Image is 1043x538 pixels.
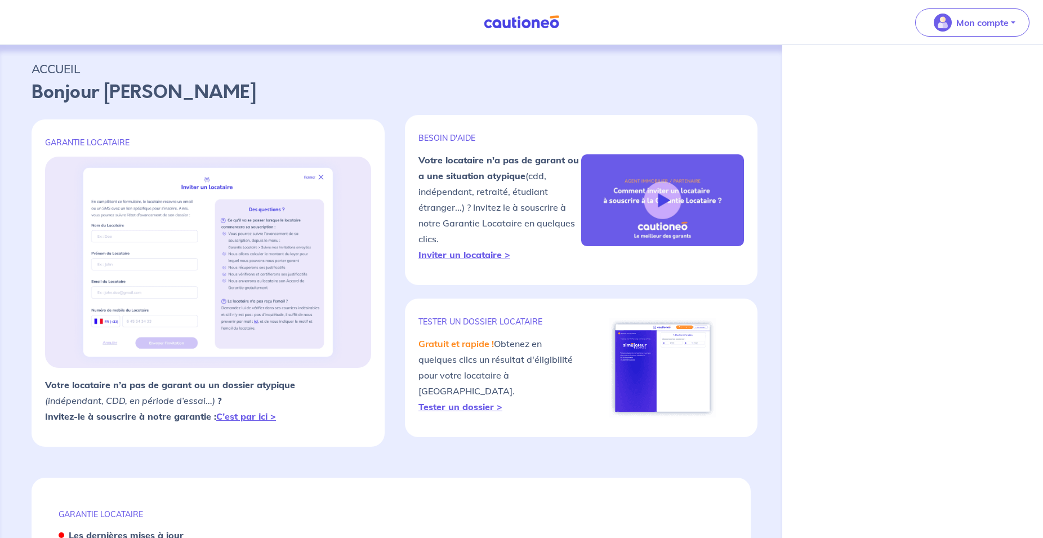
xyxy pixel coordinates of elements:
p: GARANTIE LOCATAIRE [45,137,371,148]
img: invite.png [72,157,344,367]
p: Bonjour [PERSON_NAME] [32,79,751,106]
p: ACCUEIL [32,59,751,79]
img: simulateur.png [609,318,716,417]
p: (cdd, indépendant, retraité, étudiant étranger...) ? Invitez le à souscrire à notre Garantie Loca... [418,152,581,263]
a: C’est par ici > [216,411,276,422]
p: Mon compte [956,16,1009,29]
p: Obtenez en quelques clics un résultat d'éligibilité pour votre locataire à [GEOGRAPHIC_DATA]. [418,336,581,415]
a: Tester un dossier > [418,401,502,412]
img: illu_account_valid_menu.svg [934,14,952,32]
strong: Invitez-le à souscrire à notre garantie : [45,411,276,422]
img: video-gli-new-none.jpg [581,154,744,246]
em: Gratuit et rapide ! [418,338,494,349]
img: Cautioneo [479,15,564,29]
p: TESTER un dossier locataire [418,317,581,327]
button: illu_account_valid_menu.svgMon compte [915,8,1029,37]
em: (indépendant, CDD, en période d’essai...) [45,395,215,406]
p: BESOIN D'AIDE [418,133,581,143]
strong: Votre locataire n'a pas de garant ou a une situation atypique [418,154,579,181]
strong: ? [217,395,222,406]
p: GARANTIE LOCATAIRE [59,509,724,519]
strong: Votre locataire n’a pas de garant ou un dossier atypique [45,379,295,390]
a: Inviter un locataire > [418,249,510,260]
